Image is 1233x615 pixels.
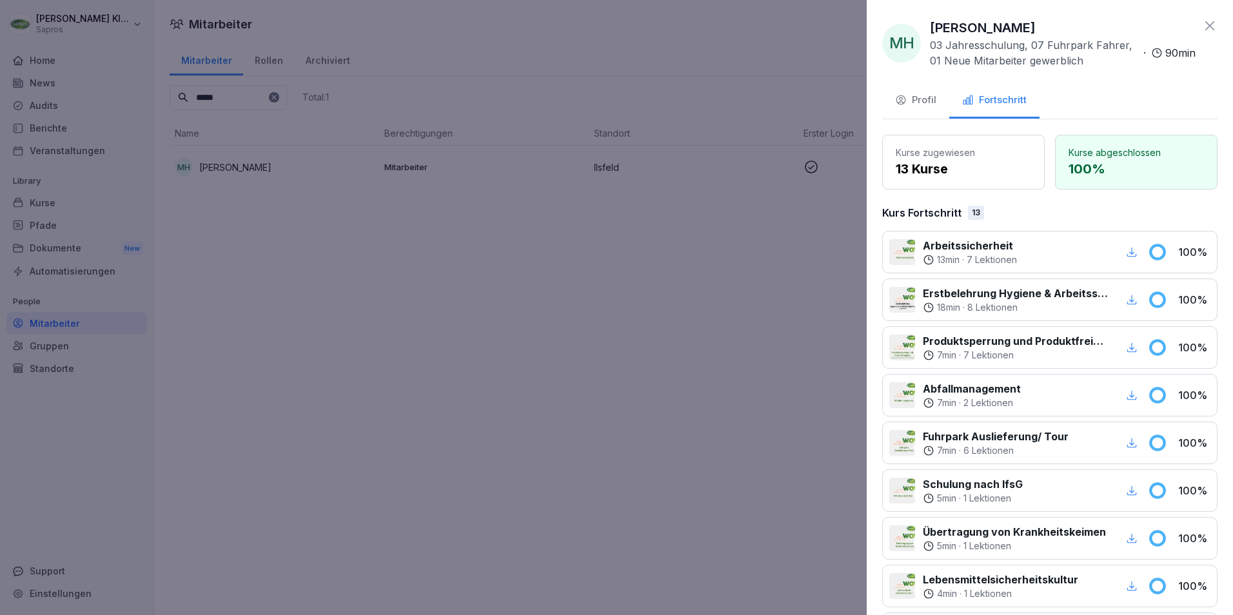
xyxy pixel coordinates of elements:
[1178,578,1210,594] p: 100 %
[962,93,1027,108] div: Fortschritt
[882,205,962,220] p: Kurs Fortschritt
[923,349,1108,362] div: ·
[967,301,1018,314] p: 8 Lektionen
[963,492,1011,505] p: 1 Lektionen
[963,349,1014,362] p: 7 Lektionen
[1178,340,1210,355] p: 100 %
[923,492,1023,505] div: ·
[937,396,956,409] p: 7 min
[937,301,960,314] p: 18 min
[963,444,1014,457] p: 6 Lektionen
[1165,45,1196,61] p: 90 min
[923,301,1108,314] div: ·
[923,286,1108,301] p: Erstbelehrung Hygiene & Arbeitssicherheit
[882,24,921,63] div: MH
[923,587,1078,600] div: ·
[923,524,1106,540] p: Übertragung von Krankheitskeimen
[1178,483,1210,498] p: 100 %
[882,84,949,119] button: Profil
[923,238,1017,253] p: Arbeitssicherheit
[937,492,956,505] p: 5 min
[923,253,1017,266] div: ·
[963,396,1013,409] p: 2 Lektionen
[1069,146,1204,159] p: Kurse abgeschlossen
[896,159,1031,179] p: 13 Kurse
[923,444,1069,457] div: ·
[923,540,1106,552] div: ·
[923,381,1021,396] p: Abfallmanagement
[923,476,1023,492] p: Schulung nach IfsG
[964,587,1012,600] p: 1 Lektionen
[1178,387,1210,403] p: 100 %
[937,540,956,552] p: 5 min
[937,349,956,362] p: 7 min
[937,253,960,266] p: 13 min
[930,18,1036,37] p: [PERSON_NAME]
[1178,531,1210,546] p: 100 %
[1178,244,1210,260] p: 100 %
[937,444,956,457] p: 7 min
[949,84,1040,119] button: Fortschritt
[930,37,1138,68] p: 03 Jahresschulung, 07 Fuhrpark Fahrer, 01 Neue Mitarbeiter gewerblich
[1178,292,1210,307] p: 100 %
[923,572,1078,587] p: Lebensmittelsicherheitskultur
[930,37,1196,68] div: ·
[923,333,1108,349] p: Produktsperrung und Produktfreigabe
[968,206,984,220] div: 13
[896,146,1031,159] p: Kurse zugewiesen
[923,396,1021,409] div: ·
[895,93,936,108] div: Profil
[937,587,957,600] p: 4 min
[1178,435,1210,451] p: 100 %
[967,253,1017,266] p: 7 Lektionen
[963,540,1011,552] p: 1 Lektionen
[923,429,1069,444] p: Fuhrpark Auslieferung/ Tour
[1069,159,1204,179] p: 100 %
